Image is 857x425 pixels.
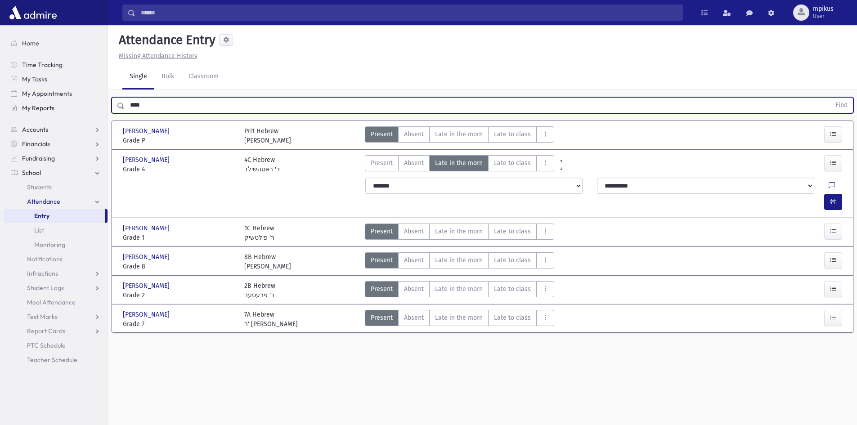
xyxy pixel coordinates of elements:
span: Late in the morn [435,284,483,294]
span: List [34,226,44,234]
span: Present [371,158,393,168]
span: [PERSON_NAME] [123,224,171,233]
span: [PERSON_NAME] [123,310,171,319]
span: Accounts [22,125,48,134]
a: Entry [4,209,105,223]
span: Monitoring [34,241,65,249]
div: 8B Hebrew [PERSON_NAME] [244,252,291,271]
span: [PERSON_NAME] [123,252,171,262]
a: Missing Attendance History [115,52,197,60]
a: Fundraising [4,151,108,166]
input: Search [135,4,682,21]
span: Grade 4 [123,165,235,174]
a: PTC Schedule [4,338,108,353]
span: Student Logs [27,284,64,292]
span: Students [27,183,52,191]
span: Grade 8 [123,262,235,271]
div: AttTypes [365,252,554,271]
span: Present [371,313,393,322]
div: 2B Hebrew ר' פרעסער [244,281,275,300]
span: Present [371,227,393,236]
div: AttTypes [365,155,554,174]
a: Teacher Schedule [4,353,108,367]
span: Late in the morn [435,227,483,236]
span: Notifications [27,255,63,263]
span: Attendance [27,197,60,206]
span: [PERSON_NAME] [123,281,171,291]
div: Pri1 Hebrew [PERSON_NAME] [244,126,291,145]
span: Test Marks [27,313,58,321]
a: Bulk [154,64,181,89]
span: Late in the morn [435,130,483,139]
span: Grade 7 [123,319,235,329]
div: AttTypes [365,224,554,242]
a: Notifications [4,252,108,266]
a: Time Tracking [4,58,108,72]
a: Financials [4,137,108,151]
span: Absent [404,130,424,139]
span: Present [371,130,393,139]
span: Grade 2 [123,291,235,300]
span: Present [371,284,393,294]
a: My Tasks [4,72,108,86]
span: Present [371,255,393,265]
span: Teacher Schedule [27,356,77,364]
span: Late in the morn [435,255,483,265]
span: Late in the morn [435,158,483,168]
div: 1C Hebrew ר' פילטשיק [244,224,274,242]
a: Infractions [4,266,108,281]
span: My Appointments [22,89,72,98]
span: Late to class [494,158,531,168]
a: Single [122,64,154,89]
span: Grade 1 [123,233,235,242]
a: Meal Attendance [4,295,108,309]
div: 4C Hebrew ר' ראטהשילד [244,155,280,174]
a: My Reports [4,101,108,115]
span: Late to class [494,130,531,139]
button: Find [830,98,853,113]
div: 7A Hebrew ר' [PERSON_NAME] [244,310,298,329]
span: School [22,169,41,177]
span: Entry [34,212,49,220]
span: My Tasks [22,75,47,83]
a: Test Marks [4,309,108,324]
span: Late to class [494,255,531,265]
span: Absent [404,227,424,236]
h5: Attendance Entry [115,32,215,48]
span: Report Cards [27,327,65,335]
span: Home [22,39,39,47]
a: Home [4,36,108,50]
span: Fundraising [22,154,55,162]
span: User [813,13,834,20]
span: Grade P [123,136,235,145]
span: Late to class [494,313,531,322]
span: Time Tracking [22,61,63,69]
span: Late to class [494,227,531,236]
span: Late to class [494,284,531,294]
span: Absent [404,158,424,168]
a: Attendance [4,194,108,209]
span: My Reports [22,104,54,112]
a: Students [4,180,108,194]
span: Meal Attendance [27,298,76,306]
u: Missing Attendance History [119,52,197,60]
a: Student Logs [4,281,108,295]
a: Accounts [4,122,108,137]
a: Report Cards [4,324,108,338]
span: Absent [404,313,424,322]
div: AttTypes [365,310,554,329]
span: Late in the morn [435,313,483,322]
div: AttTypes [365,126,554,145]
span: Financials [22,140,50,148]
div: AttTypes [365,281,554,300]
a: List [4,223,108,237]
span: mpikus [813,5,834,13]
span: [PERSON_NAME] [123,155,171,165]
a: Monitoring [4,237,108,252]
a: Classroom [181,64,226,89]
span: Infractions [27,269,58,277]
span: Absent [404,284,424,294]
span: PTC Schedule [27,341,66,349]
a: School [4,166,108,180]
a: My Appointments [4,86,108,101]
